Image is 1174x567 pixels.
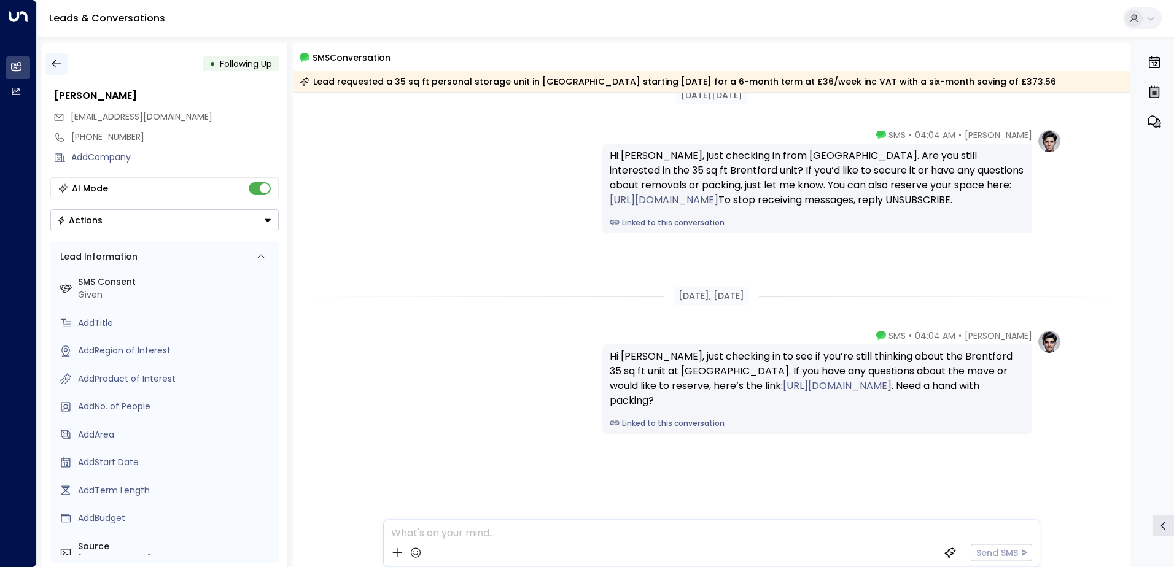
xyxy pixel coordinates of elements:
div: AddStart Date [78,456,274,469]
span: SMS [888,129,906,141]
img: profile-logo.png [1037,129,1062,153]
div: [PERSON_NAME] [54,88,279,103]
div: Lead Information [56,250,138,263]
a: Linked to this conversation [610,418,1025,429]
div: AI Mode [72,182,108,195]
span: Following Up [220,58,272,70]
div: AddProduct of Interest [78,372,274,385]
span: Mateuszfal@hotmail.co.uk [71,110,212,123]
div: AddBudget [78,512,274,525]
div: [PHONE_NUMBER] [71,131,279,144]
div: AddRegion of Interest [78,344,274,357]
div: [DATE], [DATE] [674,287,749,305]
a: [URL][DOMAIN_NAME] [783,379,892,393]
div: [DATE][DATE] [676,87,747,104]
span: [PERSON_NAME] [965,330,1032,342]
a: [URL][DOMAIN_NAME] [610,193,718,207]
div: AddTitle [78,317,274,330]
button: Actions [50,209,279,231]
span: 04:04 AM [915,129,955,141]
div: AddCompany [71,151,279,164]
span: SMS Conversation [313,50,391,64]
label: SMS Consent [78,276,274,288]
div: Button group with a nested menu [50,209,279,231]
span: • [958,129,962,141]
div: AddArea [78,428,274,441]
a: Linked to this conversation [610,217,1025,228]
a: Leads & Conversations [49,11,165,25]
div: Hi [PERSON_NAME], just checking in from [GEOGRAPHIC_DATA]. Are you still interested in the 35 sq ... [610,148,1025,207]
div: Given [78,288,274,301]
span: 04:04 AM [915,330,955,342]
span: • [958,330,962,342]
div: AddNo. of People [78,400,274,413]
span: SMS [888,330,906,342]
div: Lead requested a 35 sq ft personal storage unit in [GEOGRAPHIC_DATA] starting [DATE] for a 6-mont... [300,75,1056,88]
div: • [209,53,216,75]
span: [EMAIL_ADDRESS][DOMAIN_NAME] [71,110,212,123]
img: profile-logo.png [1037,330,1062,354]
span: • [909,129,912,141]
div: [PHONE_NUMBER] [78,553,274,566]
div: AddTerm Length [78,484,274,497]
div: Actions [57,215,103,226]
div: Hi [PERSON_NAME], just checking in to see if you’re still thinking about the Brentford 35 sq ft u... [610,349,1025,408]
span: • [909,330,912,342]
label: Source [78,540,274,553]
span: [PERSON_NAME] [965,129,1032,141]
